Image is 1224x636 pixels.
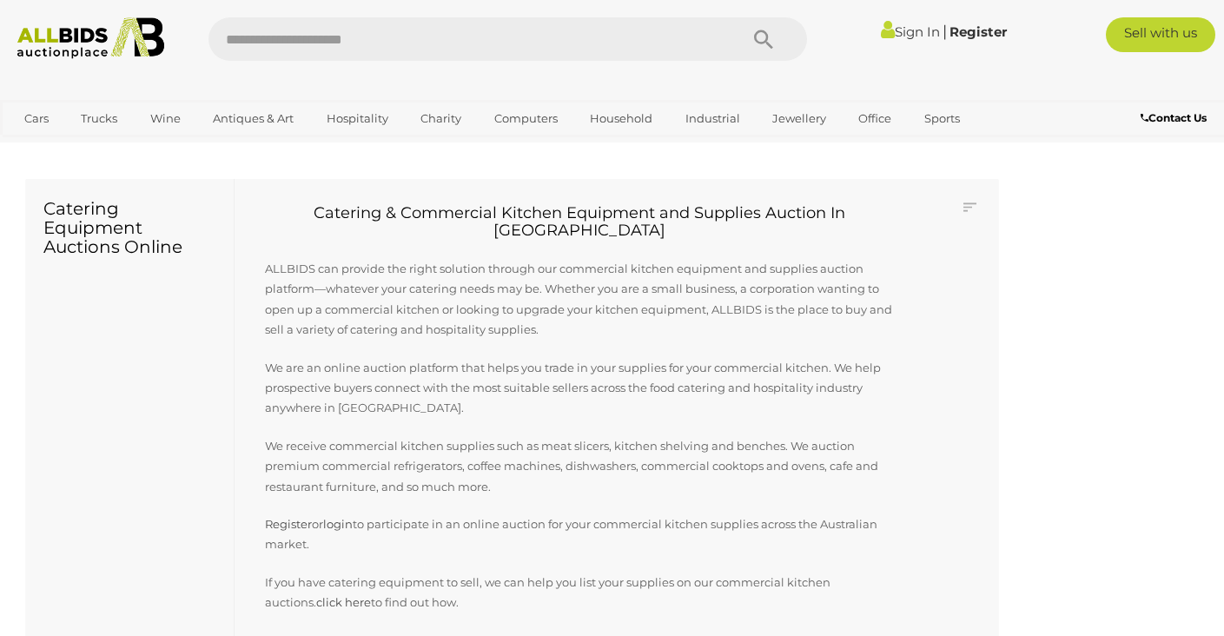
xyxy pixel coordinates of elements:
p: We receive commercial kitchen supplies such as meat slicers, kitchen shelving and benches. We auc... [248,436,910,497]
a: Sign In [881,23,940,40]
a: Hospitality [315,104,400,133]
a: login [323,517,353,531]
a: Sell with us [1106,17,1215,52]
a: Industrial [674,104,751,133]
a: [GEOGRAPHIC_DATA] [13,133,159,162]
a: Office [847,104,903,133]
button: Search [720,17,807,61]
a: Wine [139,104,192,133]
a: Sports [913,104,971,133]
a: Trucks [69,104,129,133]
p: ALLBIDS can provide the right solution through our commercial kitchen equipment and supplies auct... [248,242,910,341]
a: Cars [13,104,60,133]
a: Charity [409,104,473,133]
p: We are an online auction platform that helps you trade in your supplies for your commercial kitch... [248,358,910,419]
h2: Catering & Commercial Kitchen Equipment and Supplies Auction In [GEOGRAPHIC_DATA] [248,205,910,240]
b: Contact Us [1141,111,1207,124]
a: Antiques & Art [202,104,305,133]
a: Computers [483,104,569,133]
span: | [943,22,947,41]
a: Jewellery [761,104,837,133]
p: If you have catering equipment to sell, we can help you list your supplies on our commercial kitc... [248,573,910,613]
h1: Catering Equipment Auctions Online [43,199,216,256]
a: Register [949,23,1007,40]
a: Register [265,517,312,531]
a: Contact Us [1141,109,1211,128]
img: Allbids.com.au [9,17,173,59]
p: or to participate in an online auction for your commercial kitchen supplies across the Australian... [248,514,910,555]
a: click here [316,595,371,609]
a: Household [579,104,664,133]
